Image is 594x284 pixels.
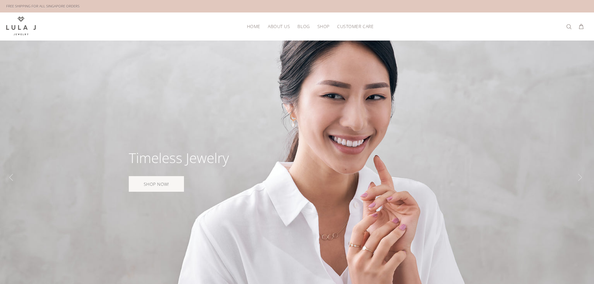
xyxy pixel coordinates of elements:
a: SHOP NOW! [129,176,184,192]
a: Shop [314,22,333,31]
span: About Us [268,24,290,29]
a: HOME [243,22,264,31]
span: Shop [317,24,330,29]
a: Blog [294,22,313,31]
a: About Us [264,22,294,31]
div: Timeless Jewelry [129,151,229,165]
div: FREE SHIPPING FOR ALL SINGAPORE ORDERS [6,3,80,10]
span: HOME [247,24,260,29]
a: Customer Care [333,22,374,31]
span: Customer Care [337,24,374,29]
span: Blog [297,24,310,29]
